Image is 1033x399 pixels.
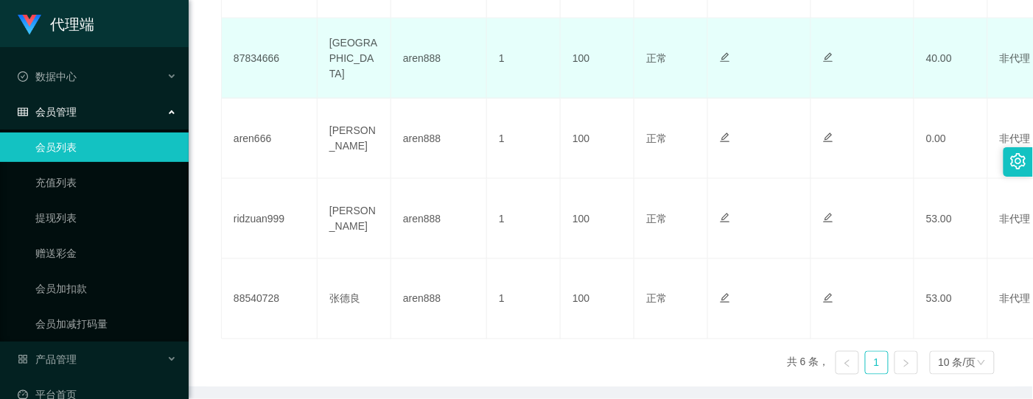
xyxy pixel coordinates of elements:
i: 图标: down [977,359,986,369]
td: 100 [561,179,634,259]
span: 正常 [646,52,667,64]
span: 正常 [646,213,667,225]
span: 非代理 [1000,213,1031,225]
a: 会员加扣款 [35,274,177,303]
td: aren888 [391,99,487,179]
img: logo.9652507e.png [18,15,41,35]
td: 100 [561,99,634,179]
h1: 代理端 [50,1,94,48]
span: 数据中心 [18,71,77,82]
i: 图标: edit [720,293,730,303]
span: 产品管理 [18,353,77,365]
a: 提现列表 [35,203,177,233]
li: 上一页 [836,351,859,375]
i: 图标: edit [720,52,730,63]
td: 张德良 [318,259,391,339]
td: 100 [561,259,634,339]
i: 图标: check-circle-o [18,71,28,82]
span: 非代理 [1000,133,1031,144]
i: 图标: right [902,359,911,368]
i: 图标: edit [823,293,833,303]
li: 下一页 [894,351,918,375]
td: aren888 [391,179,487,259]
span: 正常 [646,133,667,144]
td: 1 [487,18,561,99]
i: 图标: appstore-o [18,354,28,364]
td: 100 [561,18,634,99]
span: 正常 [646,293,667,305]
a: 代理端 [18,18,94,29]
td: aren666 [222,99,318,179]
i: 图标: edit [823,213,833,223]
i: 图标: edit [823,133,833,143]
td: 1 [487,259,561,339]
a: 充值列表 [35,168,177,197]
td: 1 [487,179,561,259]
td: 53.00 [914,259,988,339]
a: 会员加减打码量 [35,309,177,339]
i: 图标: setting [1010,153,1026,169]
i: 图标: edit [720,133,730,143]
td: 40.00 [914,18,988,99]
span: 非代理 [1000,52,1031,64]
i: 图标: edit [720,213,730,223]
span: 非代理 [1000,293,1031,305]
li: 共 6 条， [787,351,830,375]
a: 会员列表 [35,133,177,162]
td: [PERSON_NAME] [318,179,391,259]
li: 1 [865,351,889,375]
a: 1 [866,352,888,374]
td: [PERSON_NAME] [318,99,391,179]
td: aren888 [391,259,487,339]
span: 会员管理 [18,106,77,118]
td: 1 [487,99,561,179]
td: 88540728 [222,259,318,339]
td: 87834666 [222,18,318,99]
a: 赠送彩金 [35,239,177,268]
td: 0.00 [914,99,988,179]
td: ridzuan999 [222,179,318,259]
div: 10 条/页 [939,352,976,374]
i: 图标: left [843,359,852,368]
td: 53.00 [914,179,988,259]
td: [GEOGRAPHIC_DATA] [318,18,391,99]
i: 图标: edit [823,52,833,63]
i: 图标: table [18,107,28,117]
td: aren888 [391,18,487,99]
